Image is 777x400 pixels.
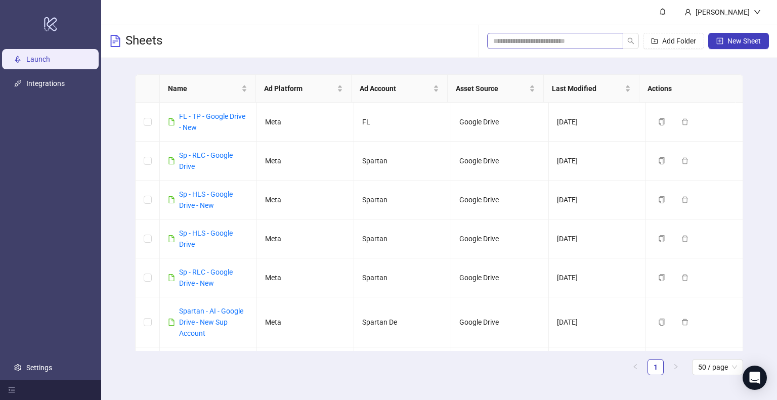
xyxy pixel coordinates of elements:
[352,75,448,103] th: Ad Account
[451,347,548,397] td: [DOMAIN_NAME] Legacy
[451,181,548,219] td: Google Drive
[627,359,643,375] button: left
[632,364,638,370] span: left
[743,366,767,390] div: Open Intercom Messenger
[354,142,451,181] td: Spartan
[639,75,736,103] th: Actions
[708,33,769,49] button: New Sheet
[662,37,696,45] span: Add Folder
[456,83,527,94] span: Asset Source
[168,83,239,94] span: Name
[549,297,646,347] td: [DATE]
[179,268,233,287] a: Sp - RLC - Google Drive - New
[643,33,704,49] button: Add Folder
[160,75,256,103] th: Name
[684,9,692,16] span: user
[354,258,451,297] td: Spartan
[648,360,663,375] a: 1
[179,112,245,131] a: FL - TP - Google Drive - New
[354,181,451,219] td: Spartan
[257,103,354,142] td: Meta
[673,364,679,370] span: right
[549,103,646,142] td: [DATE]
[168,274,175,281] span: file
[658,196,665,203] span: copy
[668,359,684,375] button: right
[257,219,354,258] td: Meta
[179,151,233,170] a: Sp - RLC - Google Drive
[168,118,175,125] span: file
[658,118,665,125] span: copy
[257,347,354,397] td: Meta
[549,347,646,397] td: [DATE]
[727,37,761,45] span: New Sheet
[658,235,665,242] span: copy
[692,359,743,375] div: Page Size
[451,103,548,142] td: Google Drive
[354,347,451,397] td: Spartan De
[716,37,723,45] span: plus-square
[257,142,354,181] td: Meta
[698,360,737,375] span: 50 / page
[354,297,451,347] td: Spartan De
[451,142,548,181] td: Google Drive
[451,297,548,347] td: Google Drive
[168,235,175,242] span: file
[681,274,688,281] span: delete
[451,258,548,297] td: Google Drive
[681,196,688,203] span: delete
[627,359,643,375] li: Previous Page
[549,258,646,297] td: [DATE]
[451,219,548,258] td: Google Drive
[354,219,451,258] td: Spartan
[658,319,665,326] span: copy
[168,157,175,164] span: file
[754,9,761,16] span: down
[179,307,243,337] a: Spartan - AI - Google Drive - New Sup Account
[544,75,640,103] th: Last Modified
[26,79,65,87] a: Integrations
[168,319,175,326] span: file
[549,181,646,219] td: [DATE]
[549,219,646,258] td: [DATE]
[257,258,354,297] td: Meta
[668,359,684,375] li: Next Page
[658,274,665,281] span: copy
[360,83,431,94] span: Ad Account
[448,75,544,103] th: Asset Source
[659,8,666,15] span: bell
[681,118,688,125] span: delete
[651,37,658,45] span: folder-add
[549,142,646,181] td: [DATE]
[264,83,335,94] span: Ad Platform
[256,75,352,103] th: Ad Platform
[681,157,688,164] span: delete
[179,229,233,248] a: Sp - HLS - Google Drive
[168,196,175,203] span: file
[179,190,233,209] a: Sp - HLS - Google Drive - New
[26,55,50,63] a: Launch
[681,235,688,242] span: delete
[257,297,354,347] td: Meta
[125,33,162,49] h3: Sheets
[681,319,688,326] span: delete
[692,7,754,18] div: [PERSON_NAME]
[8,386,15,393] span: menu-fold
[552,83,623,94] span: Last Modified
[257,181,354,219] td: Meta
[354,103,451,142] td: FL
[109,35,121,47] span: file-text
[26,364,52,372] a: Settings
[627,37,634,45] span: search
[658,157,665,164] span: copy
[647,359,664,375] li: 1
